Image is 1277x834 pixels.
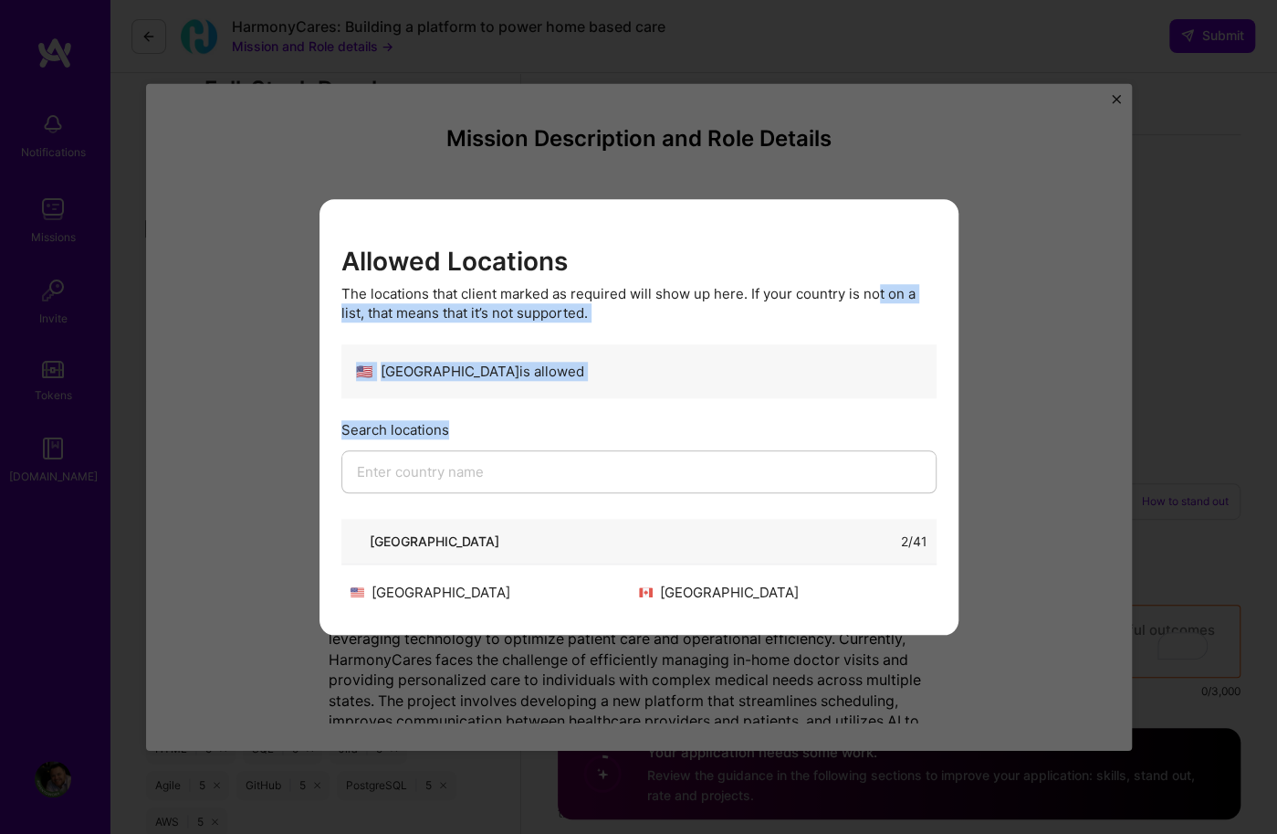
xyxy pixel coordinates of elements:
[899,364,913,378] i: icon CheckBlack
[639,587,653,597] img: Canada
[901,532,927,551] div: 2 / 41
[356,362,373,381] span: 🇺🇸
[639,583,927,602] div: [GEOGRAPHIC_DATA]
[356,362,584,381] div: [GEOGRAPHIC_DATA] is allowed
[341,450,937,493] input: Enter country name
[927,224,938,235] i: icon Close
[341,247,937,278] h3: Allowed Locations
[341,284,937,322] div: The locations that client marked as required will show up here. If your country is not on a list,...
[341,420,937,439] div: Search locations
[319,199,958,636] div: modal
[351,535,363,548] i: icon ArrowDown
[351,587,364,597] img: United States
[351,583,639,602] div: [GEOGRAPHIC_DATA]
[370,532,499,551] div: [GEOGRAPHIC_DATA]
